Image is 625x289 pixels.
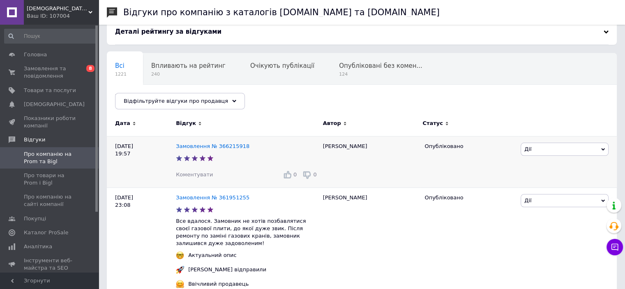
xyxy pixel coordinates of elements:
[24,101,85,108] span: [DEMOGRAPHIC_DATA]
[176,194,249,201] a: Замовлення № 361951255
[176,266,184,274] img: :rocket:
[24,87,76,94] span: Товари та послуги
[176,217,319,247] p: Все вдалося. Замовник не хотів позбавлятися своєї газової плити, до якої дуже звик. Після ремонту...
[151,62,226,69] span: Впливають на рейтинг
[422,120,443,127] span: Статус
[339,71,422,77] span: 124
[176,120,196,127] span: Відгук
[186,280,251,288] div: Ввічливий продавець
[176,251,184,259] img: :nerd_face:
[86,65,95,72] span: 8
[186,252,239,259] div: Актуальний опис
[24,243,52,250] span: Аналітика
[107,85,216,116] div: Влияют на рейтинг, Негативные
[115,28,609,36] div: Деталі рейтингу за відгуками
[186,266,268,273] div: [PERSON_NAME] відправили
[24,257,76,272] span: Інструменти веб-майстра та SEO
[293,171,297,178] span: 0
[107,136,176,187] div: [DATE] 19:57
[115,93,199,101] span: Влияют на рейтинг, Нег...
[123,7,440,17] h1: Відгуки про компанію з каталогів [DOMAIN_NAME] та [DOMAIN_NAME]
[151,71,226,77] span: 240
[424,194,514,201] div: Опубліковано
[323,120,341,127] span: Автор
[176,171,213,178] span: Коментувати
[24,172,76,187] span: Про товари на Prom і Bigl
[607,239,623,255] button: Чат з покупцем
[24,229,68,236] span: Каталог ProSale
[115,120,130,127] span: Дата
[27,12,99,20] div: Ваш ID: 107004
[24,115,76,129] span: Показники роботи компанії
[24,136,45,143] span: Відгуки
[24,65,76,80] span: Замовлення та повідомлення
[176,143,249,149] a: Замовлення № 366215918
[4,29,97,44] input: Пошук
[24,51,47,58] span: Головна
[27,5,88,12] span: Господар - Луцьк
[115,71,127,77] span: 1221
[524,197,531,203] span: Дії
[250,62,314,69] span: Очікують публікації
[319,136,421,187] div: [PERSON_NAME]
[176,280,184,288] img: :hugging_face:
[115,28,221,35] span: Деталі рейтингу за відгуками
[424,143,514,150] div: Опубліковано
[24,150,76,165] span: Про компанію на Prom та Bigl
[339,62,422,69] span: Опубліковані без комен...
[313,171,316,178] span: 0
[124,98,228,104] span: Відфільтруйте відгуки про продавця
[24,215,46,222] span: Покупці
[331,53,439,85] div: Опубліковані без коментаря
[115,62,125,69] span: Всі
[24,193,76,208] span: Про компанію на сайті компанії
[524,146,531,152] span: Дії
